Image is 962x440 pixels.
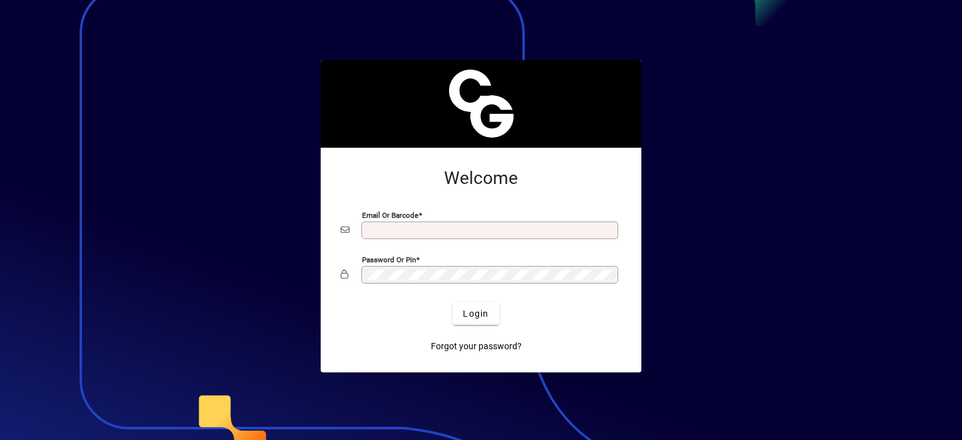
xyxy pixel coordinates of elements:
[341,168,621,189] h2: Welcome
[426,335,527,357] a: Forgot your password?
[463,307,489,320] span: Login
[453,302,499,325] button: Login
[362,211,418,220] mat-label: Email or Barcode
[362,255,416,264] mat-label: Password or Pin
[431,340,522,353] span: Forgot your password?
